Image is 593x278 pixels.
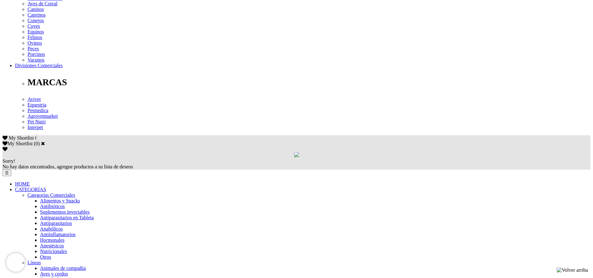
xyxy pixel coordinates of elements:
a: Hormonales [40,237,64,243]
a: Agrovetmarket [28,113,58,119]
span: Sorry! [3,158,15,164]
a: Petmedica [28,108,48,113]
a: Caprinos [28,12,46,17]
a: Líneas [28,260,41,265]
a: Aves y cerdos [40,271,68,276]
iframe: Brevo live chat [6,253,25,272]
a: Felinos [28,35,42,40]
a: Equestria [28,102,46,107]
a: Otros [40,254,51,260]
button: ☰ [3,170,11,176]
a: Categorías Comerciales [28,192,75,198]
a: Antiparasitarios en Tableta [40,215,94,220]
a: Animales de compañía [40,266,86,271]
a: Ovinos [28,40,42,46]
a: Suplementos inyectables [40,209,90,215]
p: MARCAS [28,77,590,87]
a: Alimentos y Snacks [40,198,80,203]
span: My Shortlist [9,135,34,141]
a: Porcinos [28,52,45,57]
a: Vacunos [28,57,44,62]
a: Cuyes [28,23,40,29]
span: 0 [35,135,38,141]
label: 0 [36,141,38,146]
a: Cerrar [41,141,45,146]
a: Antiparasitarios [40,221,72,226]
a: Anabólicos [40,226,63,231]
a: Conejos [28,18,44,23]
a: Pet Nutri [28,119,46,124]
a: CATEGORÍAS [15,187,46,192]
a: Divisiones Comerciales [15,63,63,68]
span: ( ) [34,141,40,146]
a: Peces [28,46,39,51]
a: Caninos [28,7,44,12]
a: Antibióticos [40,204,65,209]
a: Avivet [28,97,41,102]
a: Nutricionales [40,249,67,254]
a: Equinos [28,29,44,34]
a: Interpet [28,125,43,130]
a: HOME [15,181,30,186]
a: Aves de Corral [28,1,58,6]
a: Anestésicos [40,243,64,248]
label: My Shortlist [3,141,33,146]
a: Antiinflamatorios [40,232,76,237]
img: Volver arriba [557,267,588,273]
div: No hay datos encontrados, agregue productos a su lista de deseos [3,158,590,170]
img: loading.gif [294,152,299,157]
